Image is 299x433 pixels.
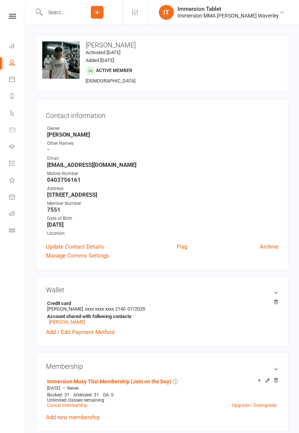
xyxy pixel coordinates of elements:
[42,41,282,49] h3: [PERSON_NAME]
[47,185,278,192] div: Address
[9,223,26,240] a: Class kiosk mode
[47,314,275,319] strong: Account shared with following contacts
[47,170,278,177] div: Mobile Number
[86,57,114,63] time: Added [DATE]
[46,362,278,370] h3: Membership
[42,41,80,79] img: image1740474105.png
[47,131,278,138] strong: [PERSON_NAME]
[260,242,278,251] a: Archive
[127,306,145,312] span: 07/2029
[47,206,278,213] strong: 7551
[46,242,104,251] a: Update Contact Details
[86,50,120,55] time: Activated [DATE]
[46,299,278,326] li: [PERSON_NAME]
[47,215,278,222] div: Date of Birth
[46,286,278,294] h3: Wallet
[46,328,114,337] a: Add / Edit Payment Method
[86,78,135,84] span: [DEMOGRAPHIC_DATA]
[103,392,114,398] span: GA: 0
[9,72,26,88] a: Calendar
[47,386,60,391] span: [DATE]
[47,155,278,162] div: Email
[47,392,70,398] span: Booked: 31
[47,403,87,408] a: Cancel membership
[85,306,126,312] span: xxxx xxxx xxxx 2140
[46,109,278,119] h3: Contact information
[9,122,26,139] a: Product Sales
[46,251,109,260] a: Manage Comms Settings
[46,414,100,421] a: Add new membership
[96,68,132,73] span: Active member
[178,12,279,19] div: Immersion MMA [PERSON_NAME] Waverley
[9,88,26,105] a: Reports
[47,191,278,198] strong: [STREET_ADDRESS]
[47,200,278,207] div: Member Number
[43,7,72,18] input: Search...
[47,221,278,228] strong: [DATE]
[45,385,278,391] div: —
[9,206,26,223] a: Roll call kiosk mode
[47,177,278,183] strong: 0403756161
[9,55,26,72] a: People
[47,140,278,147] div: Other Names
[47,300,275,306] strong: Credit card
[177,242,187,251] a: Flag
[178,6,279,12] div: Immersion Tablet
[67,386,79,391] span: Never
[47,125,278,132] div: Owner
[73,392,99,398] span: Attended: 31
[47,230,278,237] div: Location
[47,146,278,153] strong: -
[47,398,104,403] span: Unlimited classes remaining
[47,162,278,168] strong: [EMAIL_ADDRESS][DOMAIN_NAME]
[9,172,26,189] a: What's New
[9,38,26,55] a: Dashboard
[159,5,174,20] div: IT
[49,319,85,325] a: [PERSON_NAME]
[47,379,171,384] a: Immersion Muay Thai Membership (Join on the Day)
[9,189,26,206] a: General attendance kiosk mode
[232,403,277,408] a: Upgrade / Downgrade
